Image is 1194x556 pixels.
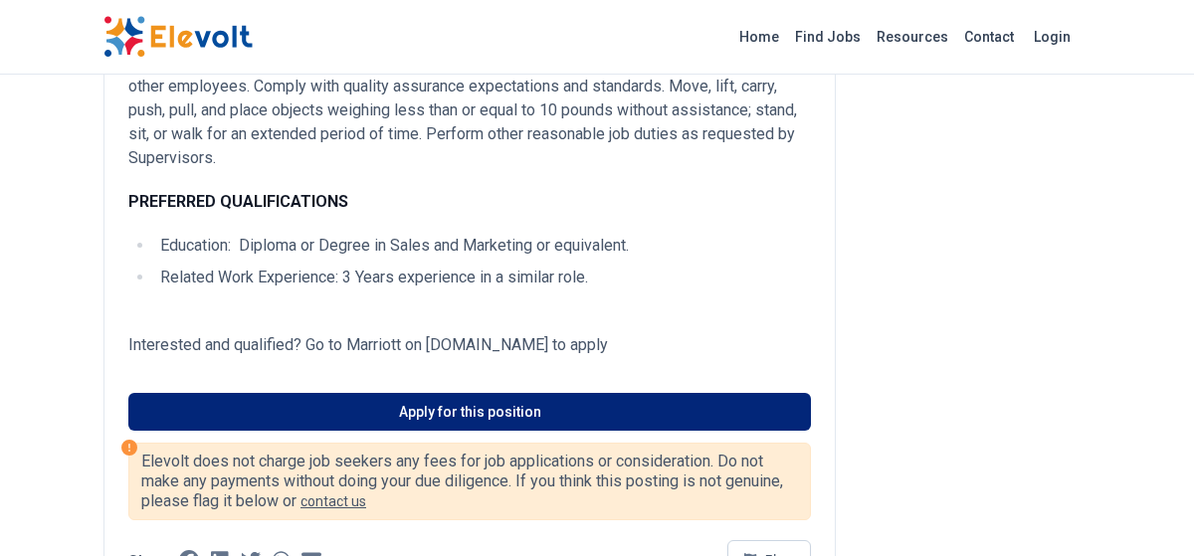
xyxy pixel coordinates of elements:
[300,493,366,509] a: contact us
[141,452,798,511] p: Elevolt does not charge job seekers any fees for job applications or consideration. Do not make a...
[103,16,253,58] img: Elevolt
[1094,461,1194,556] iframe: Chat Widget
[956,21,1022,53] a: Contact
[154,234,811,258] li: Education: Diploma or Degree in Sales and Marketing or equivalent.
[869,21,956,53] a: Resources
[128,393,811,431] a: Apply for this position
[787,21,869,53] a: Find Jobs
[154,266,811,289] li: Related Work Experience: 3 Years experience in a similar role.
[731,21,787,53] a: Home
[1022,17,1083,57] a: Login
[128,333,811,357] p: Interested and qualified? Go to Marriott on [DOMAIN_NAME] to apply
[128,192,348,211] strong: PREFERRED QUALIFICATIONS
